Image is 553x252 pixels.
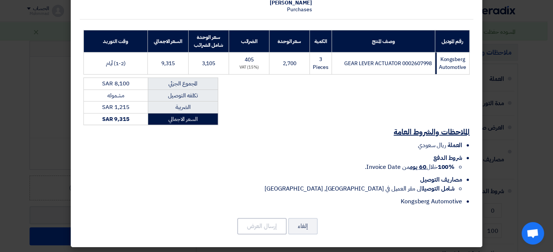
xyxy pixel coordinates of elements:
strong: 100% [437,163,455,171]
strong: شامل التوصيل [422,184,455,193]
u: 60 يوم [410,163,426,171]
td: المجموع الجزئي [148,78,218,90]
td: السعر الاجمالي [148,113,218,125]
div: (15%) VAT [232,64,266,71]
th: سعر الوحدة [269,30,309,52]
th: وقت التوريد [84,30,148,52]
button: إلغاء [288,218,318,234]
td: SAR 8,100 [84,78,148,90]
span: (1-2) أيام [106,60,126,67]
span: Purchases [287,6,312,13]
span: خلال من Invoice Date. [365,163,455,171]
span: ريال سعودي [418,141,446,150]
span: العملة [447,141,462,150]
th: الضرائب [229,30,269,52]
span: 405 [245,56,254,64]
th: رقم الموديل [435,30,470,52]
u: الملاحظات والشروط العامة [394,126,470,137]
div: دردشة مفتوحة [522,222,544,245]
th: الكمية [309,30,332,52]
td: Kongsberg Automotive [435,52,470,75]
span: 9,315 [161,60,175,67]
span: 3 Pieces [313,55,329,71]
th: السعر الاجمالي [148,30,188,52]
span: مصاريف التوصيل [420,175,462,184]
span: SAR 1,215 [102,103,129,111]
td: الضريبة [148,101,218,113]
strong: SAR 9,315 [102,115,129,123]
td: تكلفه التوصيل [148,89,218,101]
li: الى مقر العميل في [GEOGRAPHIC_DATA], [GEOGRAPHIC_DATA] [83,184,455,193]
span: 0002607998 GEAR LEVER ACTUATOR [344,60,432,67]
th: سعر الوحدة شامل الضرائب [188,30,229,52]
li: Kongsberg Automotive [83,197,462,206]
button: إرسال العرض [237,218,287,234]
span: شروط الدفع [433,154,462,163]
span: 3,105 [202,60,216,67]
th: وصف المنتج [332,30,435,52]
span: 2,700 [283,60,296,67]
span: مشموله [107,91,124,100]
